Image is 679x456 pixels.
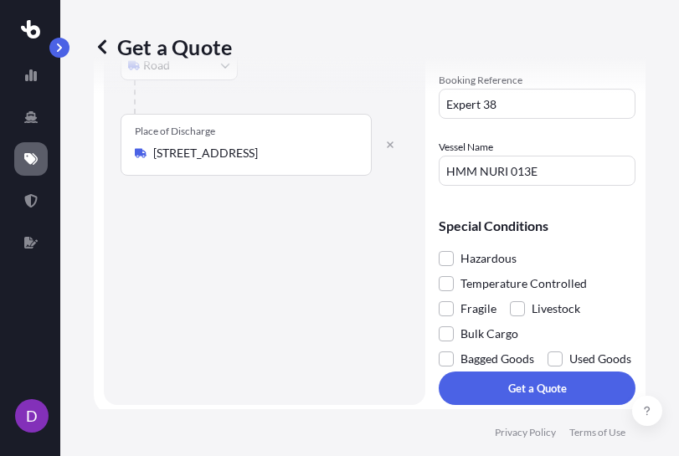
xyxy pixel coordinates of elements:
[460,346,534,371] span: Bagged Goods
[26,407,38,424] span: D
[439,219,635,233] p: Special Conditions
[460,271,587,296] span: Temperature Controlled
[439,139,493,156] label: Vessel Name
[532,296,580,321] span: Livestock
[94,33,232,60] p: Get a Quote
[135,125,215,138] div: Place of Discharge
[460,321,518,346] span: Bulk Cargo
[439,371,635,405] button: Get a Quote
[439,156,635,186] input: Enter name
[439,89,635,119] input: Your internal reference
[569,346,631,371] span: Used Goods
[460,296,496,321] span: Fragile
[508,380,567,397] p: Get a Quote
[569,426,625,439] a: Terms of Use
[153,145,351,161] input: Place of Discharge
[495,426,556,439] a: Privacy Policy
[460,246,517,271] span: Hazardous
